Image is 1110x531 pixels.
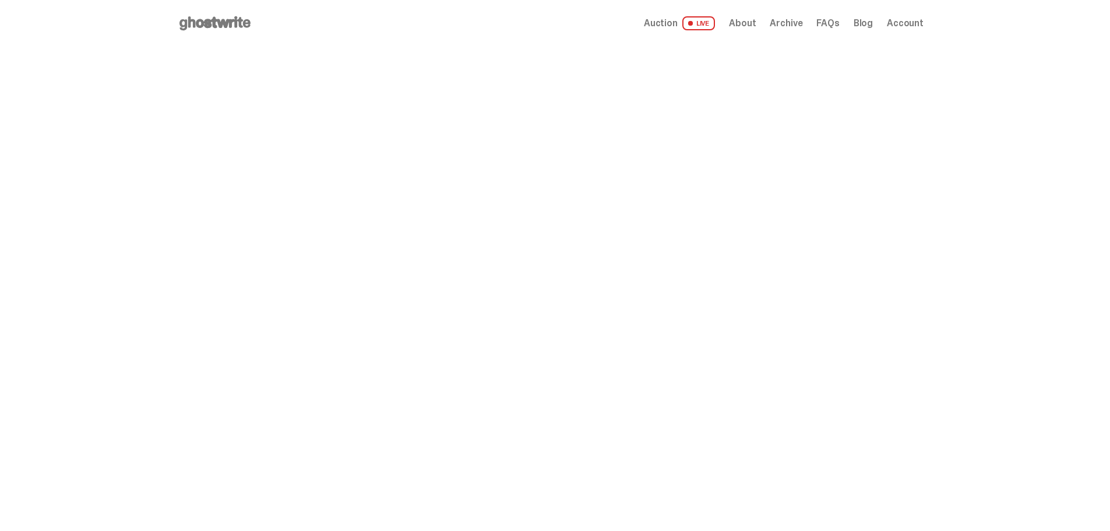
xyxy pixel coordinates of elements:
[887,19,924,28] a: Account
[770,19,802,28] a: Archive
[854,19,873,28] a: Blog
[729,19,756,28] a: About
[682,16,716,30] span: LIVE
[816,19,839,28] a: FAQs
[644,19,678,28] span: Auction
[644,16,715,30] a: Auction LIVE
